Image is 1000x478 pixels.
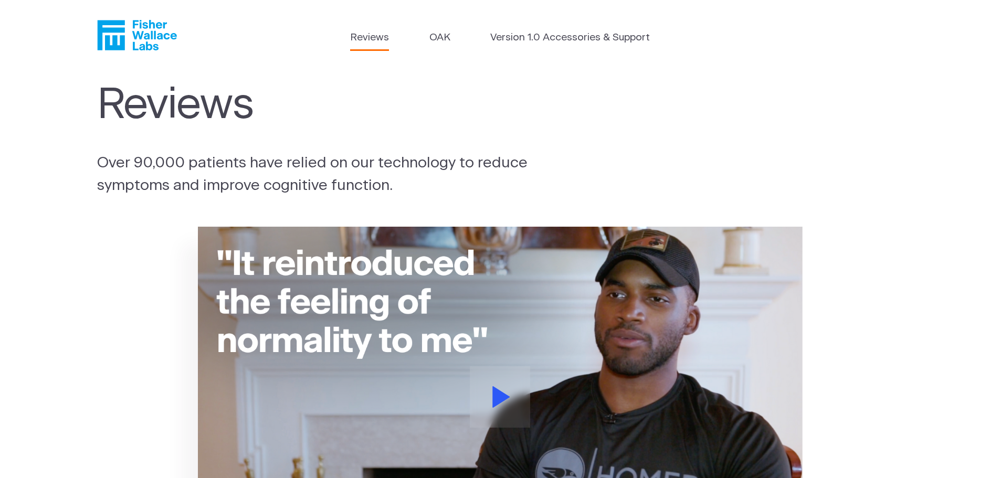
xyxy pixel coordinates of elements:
[492,386,510,408] svg: Play
[97,20,177,50] a: Fisher Wallace
[97,152,556,197] p: Over 90,000 patients have relied on our technology to reduce symptoms and improve cognitive funct...
[429,30,450,46] a: OAK
[490,30,650,46] a: Version 1.0 Accessories & Support
[350,30,389,46] a: Reviews
[97,81,551,131] h1: Reviews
